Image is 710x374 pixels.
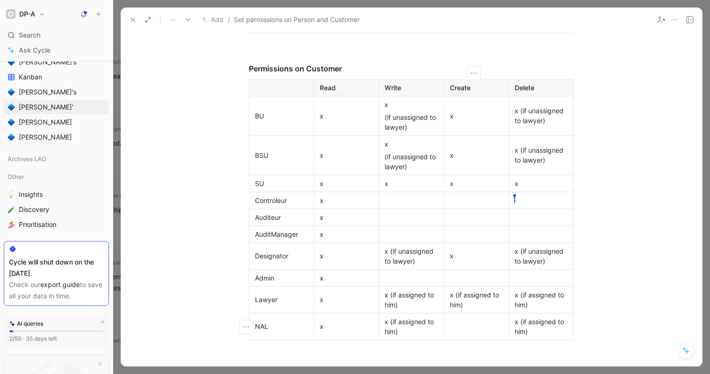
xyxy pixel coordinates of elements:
div: x [320,195,373,205]
span: Insights [19,190,43,199]
div: 2/50 · 35 days left [9,334,57,343]
div: Lawyer [255,295,308,304]
div: Write [385,83,438,93]
a: 🏄‍♀️Prioritisation [4,218,109,232]
span: [PERSON_NAME]'s [19,57,77,67]
div: Check our to save all your data in time. [9,279,104,302]
a: 🧪Discovery [4,203,109,217]
div: x [320,212,373,222]
div: x (if assigned to him) [515,317,568,336]
span: Archives LAO [8,154,46,164]
div: BU [255,111,308,121]
div: SU [255,179,308,188]
div: x (if unassigned to lawyer) [515,106,568,125]
button: Add [200,14,226,25]
img: 🧪 [8,206,15,213]
img: 🔷 [8,88,15,96]
a: 🔷[PERSON_NAME]'s [4,55,109,69]
img: 🏄‍♀️ [8,221,15,228]
span: Ask Cycle [19,45,50,56]
div: x [385,179,438,188]
div: x [320,229,373,239]
div: x [320,295,373,304]
div: x [320,111,373,121]
div: Auditeur [255,212,308,222]
div: [PERSON_NAME]🔷[PERSON_NAME]'sKanban🔷[PERSON_NAME]'s🔷[PERSON_NAME]'🔷[PERSON_NAME]🔷[PERSON_NAME] [4,37,109,144]
div: x [320,251,373,261]
a: 🔷[PERSON_NAME] [4,115,109,129]
div: x [385,139,438,149]
div: Other [4,170,109,184]
div: Cycle will shut down on the [DATE]. [9,257,104,279]
button: 🔷 [6,117,17,128]
a: 🔷[PERSON_NAME]'s [4,85,109,99]
div: Create [450,83,503,93]
div: x (if assigned to him) [515,290,568,310]
div: Delete [515,83,568,93]
div: x [515,179,568,188]
div: Search [4,28,109,42]
button: 💡 [6,189,17,200]
div: Archives LAO [4,152,109,166]
img: 🔷 [8,58,15,66]
div: (if unassigned to lawyer) [385,112,438,132]
div: x [450,111,503,121]
div: x (if assigned to him) [385,317,438,336]
div: x (if unassigned to lawyer) [515,145,568,165]
div: x (if unassigned to lawyer) [385,246,438,266]
div: x [450,251,503,261]
a: 🔷[PERSON_NAME] [4,130,109,144]
div: Archives LAO [4,152,109,169]
span: Prioritisation [19,220,56,229]
div: Admin [255,273,308,283]
div: BSU [255,150,308,160]
a: 💡Insights [4,187,109,202]
img: 💡 [8,191,15,198]
img: 🔷 [8,133,15,141]
h1: DP-A [19,10,35,18]
button: 🔷 [6,132,17,143]
span: Kanban [19,72,42,82]
span: [PERSON_NAME] [19,117,72,127]
div: Designator [255,251,308,261]
span: Discovery [19,205,49,214]
a: 🔷[PERSON_NAME]' [4,100,109,114]
button: 🔷 [6,86,17,98]
div: AI queries [9,319,43,328]
span: / [228,14,230,25]
span: [PERSON_NAME] [19,132,72,142]
span: Other [8,172,24,181]
button: 🔷 [6,101,17,113]
img: DP-A [6,9,15,19]
button: DP-ADP-A [4,8,47,21]
div: Other💡Insights🧪Discovery🏄‍♀️Prioritisation [4,170,109,232]
div: x [320,273,373,283]
button: 🏄‍♀️ [6,219,17,230]
div: x (if assigned to him) [385,290,438,310]
span: Set permissions on Person and Customer [234,14,360,25]
a: export guide [40,280,80,288]
div: (if unassigned to lawyer) [385,152,438,171]
div: x [450,150,503,160]
button: 🔷 [6,56,17,68]
div: x (if assigned to him) [450,290,503,310]
div: Controleur [255,195,308,205]
div: Permissions on Customer [249,63,574,74]
div: NAL [255,321,308,331]
div: x [450,179,503,188]
div: x [320,179,373,188]
div: AuditManager [255,229,308,239]
a: Ask Cycle [4,43,109,57]
div: Read [320,83,373,93]
span: [PERSON_NAME]'s [19,87,77,97]
span: [PERSON_NAME]' [19,102,73,112]
button: 🧪 [6,204,17,215]
div: x [320,321,373,331]
img: 🔷 [8,118,15,126]
a: Kanban [4,70,109,84]
div: x [320,150,373,160]
div: x [385,100,438,109]
span: Search [19,30,40,41]
img: 🔷 [8,103,15,111]
div: x (if unassigned to lawyer) [515,246,568,266]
